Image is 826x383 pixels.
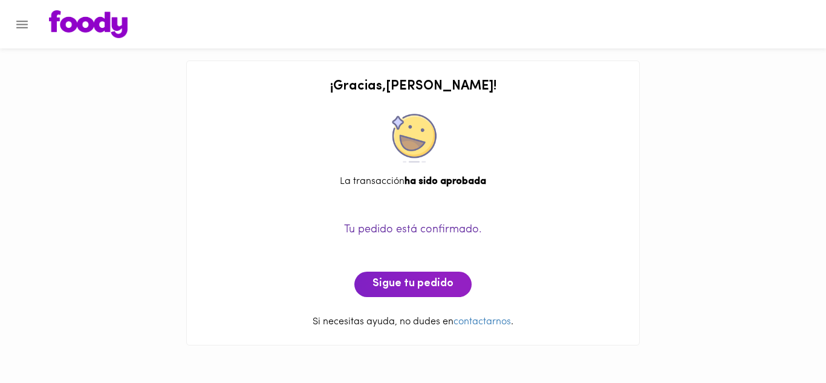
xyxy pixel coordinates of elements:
button: Menu [7,10,37,39]
div: La transacción [199,175,627,189]
button: Sigue tu pedido [354,272,472,297]
h2: ¡ Gracias , [PERSON_NAME] ! [199,79,627,94]
span: Sigue tu pedido [372,278,454,291]
p: Si necesitas ayuda, no dudes en . [199,315,627,329]
img: approved.png [389,114,437,163]
span: Tu pedido está confirmado. [344,224,482,235]
a: contactarnos [454,317,511,327]
b: ha sido aprobada [405,177,486,186]
iframe: Messagebird Livechat Widget [756,313,814,371]
img: logo.png [49,10,128,38]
